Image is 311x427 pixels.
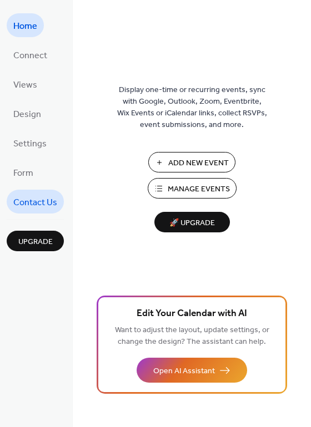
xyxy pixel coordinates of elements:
[148,152,235,172] button: Add New Event
[153,365,215,377] span: Open AI Assistant
[13,135,47,152] span: Settings
[7,72,44,96] a: Views
[115,323,269,349] span: Want to adjust the layout, update settings, or change the design? The assistant can help.
[7,160,40,184] a: Form
[7,13,44,37] a: Home
[117,84,267,131] span: Display one-time or recurring events, sync with Google, Outlook, Zoom, Eventbrite, Wix Events or ...
[7,231,64,251] button: Upgrade
[168,184,230,195] span: Manage Events
[13,194,57,211] span: Contact Us
[161,216,223,231] span: 🚀 Upgrade
[137,358,247,383] button: Open AI Assistant
[13,47,47,64] span: Connect
[7,43,54,67] a: Connect
[7,190,64,213] a: Contact Us
[7,131,53,155] a: Settings
[13,77,37,94] span: Views
[168,157,229,169] span: Add New Event
[7,101,48,125] a: Design
[148,178,237,199] button: Manage Events
[13,106,41,123] span: Design
[154,212,230,232] button: 🚀 Upgrade
[13,165,33,182] span: Form
[13,18,37,35] span: Home
[137,306,247,322] span: Edit Your Calendar with AI
[18,236,53,248] span: Upgrade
